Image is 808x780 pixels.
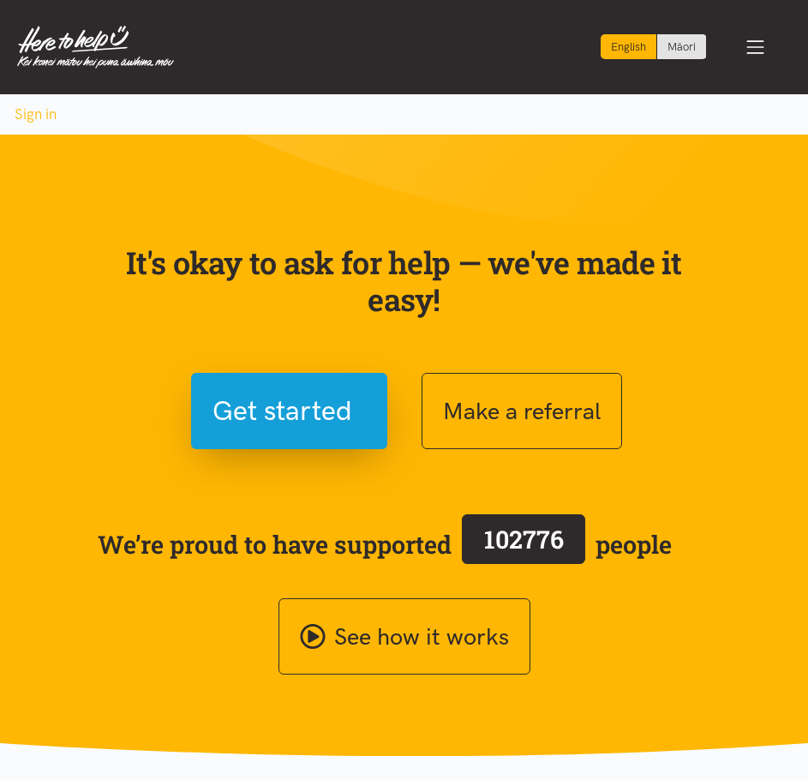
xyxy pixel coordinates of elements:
span: 102776 [484,523,564,555]
a: Switch to Te Reo Māori [657,34,706,59]
button: Toggle navigation [720,17,792,77]
span: Get started [212,389,352,433]
div: Current language [601,34,657,59]
a: 102776 [452,511,596,578]
div: Language toggle [601,34,707,59]
button: Get started [191,373,387,449]
span: We’re proud to have supported people [98,511,672,578]
a: See how it works [278,598,530,675]
img: Home [17,26,174,69]
button: Make a referral [422,373,622,449]
p: It's okay to ask for help — we've made it easy! [113,244,696,318]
